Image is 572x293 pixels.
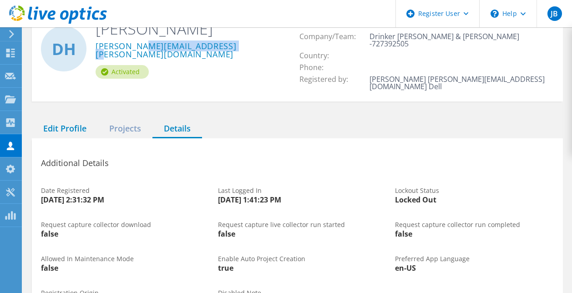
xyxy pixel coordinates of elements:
[218,254,305,263] span: Enable Auto Project Creation
[395,196,554,203] div: Locked Out
[218,186,262,195] span: Last Logged In
[299,51,338,61] span: Country:
[41,220,151,229] span: Request capture collector download
[395,186,439,195] span: Lockout Status
[395,230,554,237] div: false
[41,230,200,237] div: false
[32,120,98,138] div: Edit Profile
[395,254,470,263] span: Preferred App Language
[96,65,149,79] div: Activated
[491,10,499,18] svg: \n
[9,19,107,25] a: Live Optics Dashboard
[370,31,519,49] span: Drinker [PERSON_NAME] & [PERSON_NAME] -727392505
[551,10,558,17] span: JB
[41,254,134,263] span: Allowed In Maintenance Mode
[299,74,357,84] span: Registered by:
[218,230,377,237] div: false
[218,264,377,272] div: true
[41,186,90,195] span: Date Registered
[41,196,200,203] div: [DATE] 2:31:32 PM
[395,264,554,272] div: en-US
[299,31,365,41] span: Company/Team:
[218,196,377,203] div: [DATE] 1:41:23 PM
[218,220,345,229] span: Request capture live collector run started
[52,41,76,57] span: DH
[96,42,283,60] a: [PERSON_NAME][EMAIL_ADDRESS][PERSON_NAME][DOMAIN_NAME]
[98,120,152,138] div: Projects
[152,120,202,138] div: Details
[41,157,554,169] h3: Additional Details
[41,264,200,272] div: false
[395,220,520,229] span: Request capture collector run completed
[96,19,283,39] h2: [PERSON_NAME]
[299,62,333,72] span: Phone:
[367,73,553,92] td: [PERSON_NAME] [PERSON_NAME][EMAIL_ADDRESS][DOMAIN_NAME] Dell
